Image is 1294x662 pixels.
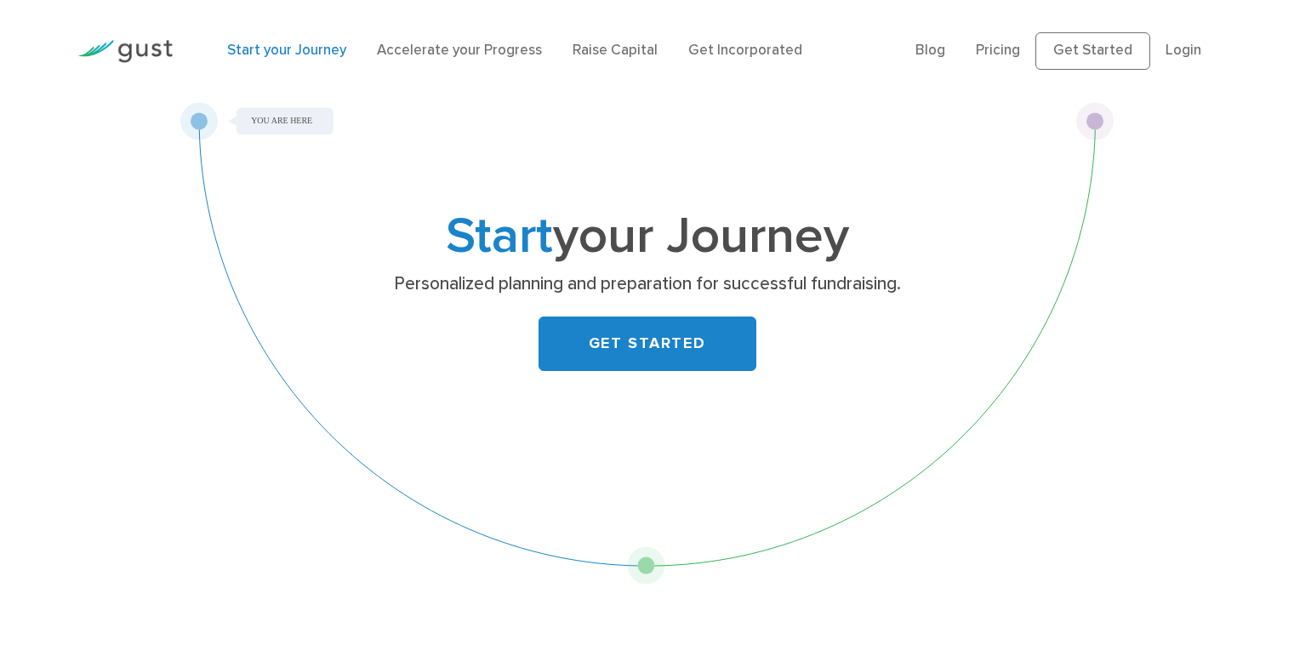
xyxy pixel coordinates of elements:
img: Gust Logo [77,40,173,63]
p: Personalized planning and preparation for successful fundraising. [317,272,977,296]
a: Start your Journey [227,42,346,59]
a: Login [1166,42,1201,59]
h1: your Journey [311,214,983,260]
a: Accelerate your Progress [377,42,542,59]
a: Pricing [976,42,1020,59]
a: Get Incorporated [688,42,802,59]
span: Start [446,206,553,266]
a: GET STARTED [539,317,756,371]
a: Raise Capital [573,42,658,59]
a: Get Started [1035,32,1150,70]
a: Blog [915,42,945,59]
